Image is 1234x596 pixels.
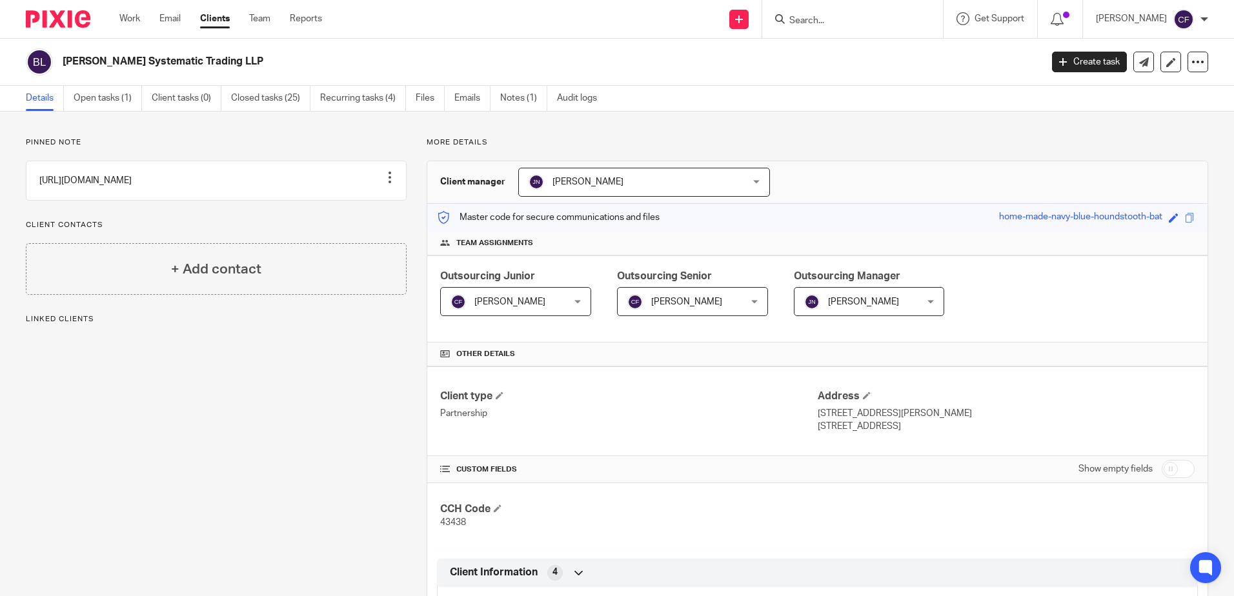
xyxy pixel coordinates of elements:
a: Notes (1) [500,86,547,111]
img: svg%3E [1173,9,1194,30]
a: Create task [1052,52,1127,72]
a: Open tasks (1) [74,86,142,111]
a: Reports [290,12,322,25]
span: Outsourcing Manager [794,271,900,281]
p: Pinned note [26,137,407,148]
a: Work [119,12,140,25]
h4: + Add contact [171,259,261,279]
img: svg%3E [804,294,820,310]
a: Recurring tasks (4) [320,86,406,111]
div: home-made-navy-blue-houndstooth-bat [999,210,1162,225]
p: Master code for secure communications and files [437,211,660,224]
a: Audit logs [557,86,607,111]
span: Other details [456,349,515,359]
img: svg%3E [627,294,643,310]
img: Pixie [26,10,90,28]
h4: CUSTOM FIELDS [440,464,817,475]
span: Client Information [450,566,538,579]
a: Client tasks (0) [152,86,221,111]
a: Details [26,86,64,111]
p: More details [427,137,1208,148]
h4: Client type [440,390,817,403]
a: Closed tasks (25) [231,86,310,111]
img: svg%3E [26,48,53,75]
span: 4 [552,566,558,579]
img: svg%3E [450,294,466,310]
h4: Address [818,390,1195,403]
a: Files [416,86,445,111]
p: [PERSON_NAME] [1096,12,1167,25]
p: Linked clients [26,314,407,324]
span: [PERSON_NAME] [552,177,623,186]
p: [STREET_ADDRESS] [818,420,1195,433]
a: Email [159,12,181,25]
span: Outsourcing Senior [617,271,712,281]
a: Clients [200,12,230,25]
h3: Client manager [440,175,505,188]
span: Get Support [975,14,1024,23]
span: [PERSON_NAME] [474,297,545,306]
span: Team assignments [456,238,533,248]
p: Client contacts [26,220,407,230]
label: Show empty fields [1078,462,1153,475]
input: Search [788,15,904,27]
h2: [PERSON_NAME] Systematic Trading LLP [63,55,838,68]
span: [PERSON_NAME] [828,297,899,306]
a: Team [249,12,270,25]
p: [STREET_ADDRESS][PERSON_NAME] [818,407,1195,420]
span: Outsourcing Junior [440,271,535,281]
a: Emails [454,86,491,111]
img: svg%3E [529,174,544,190]
h4: CCH Code [440,502,817,516]
p: Partnership [440,407,817,420]
span: 43438 [440,518,466,527]
span: [PERSON_NAME] [651,297,722,306]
